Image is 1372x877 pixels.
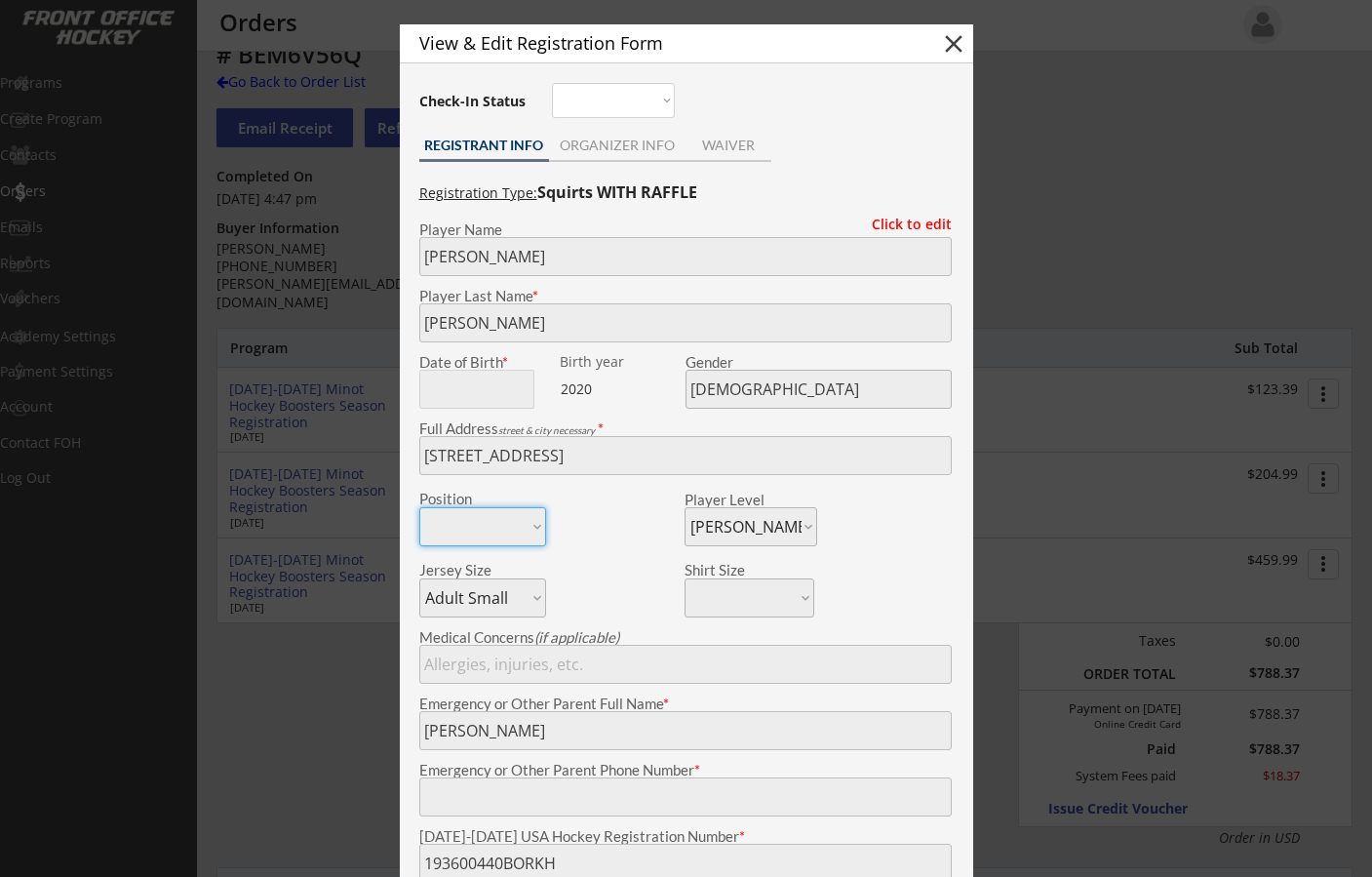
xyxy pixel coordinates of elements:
div: WAIVER [686,139,771,152]
div: View & Edit Registration Form [419,34,905,52]
div: We are transitioning the system to collect and store date of birth instead of just birth year to ... [560,355,682,370]
div: Jersey Size [419,563,520,578]
div: Full Address [419,421,952,436]
em: street & city necessary [498,424,595,436]
div: REGISTRANT INFO [419,139,549,152]
div: Player Last Name [419,289,952,303]
input: Allergies, injuries, etc. [419,645,952,684]
em: (if applicable) [534,628,619,646]
div: Emergency or Other Parent Full Name [419,697,952,711]
div: Position [419,492,520,506]
div: Date of Birth [419,355,546,370]
div: Gender [686,355,952,370]
div: Shirt Size [685,563,785,578]
div: [DATE]-[DATE] USA Hockey Registration Number [419,829,952,844]
button: close [939,29,968,59]
div: Birth year [560,355,682,369]
div: Emergency or Other Parent Phone Number [419,763,952,777]
div: Player Level [685,493,817,507]
div: Click to edit [857,218,952,231]
div: 2020 [561,379,683,399]
div: Medical Concerns [419,630,952,645]
div: Player Name [419,222,952,237]
input: Street, City, Province/State [419,436,952,475]
u: Registration Type: [419,183,537,202]
div: ORGANIZER INFO [549,139,686,152]
strong: Squirts WITH RAFFLE [537,181,697,203]
div: Check-In Status [419,95,529,108]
